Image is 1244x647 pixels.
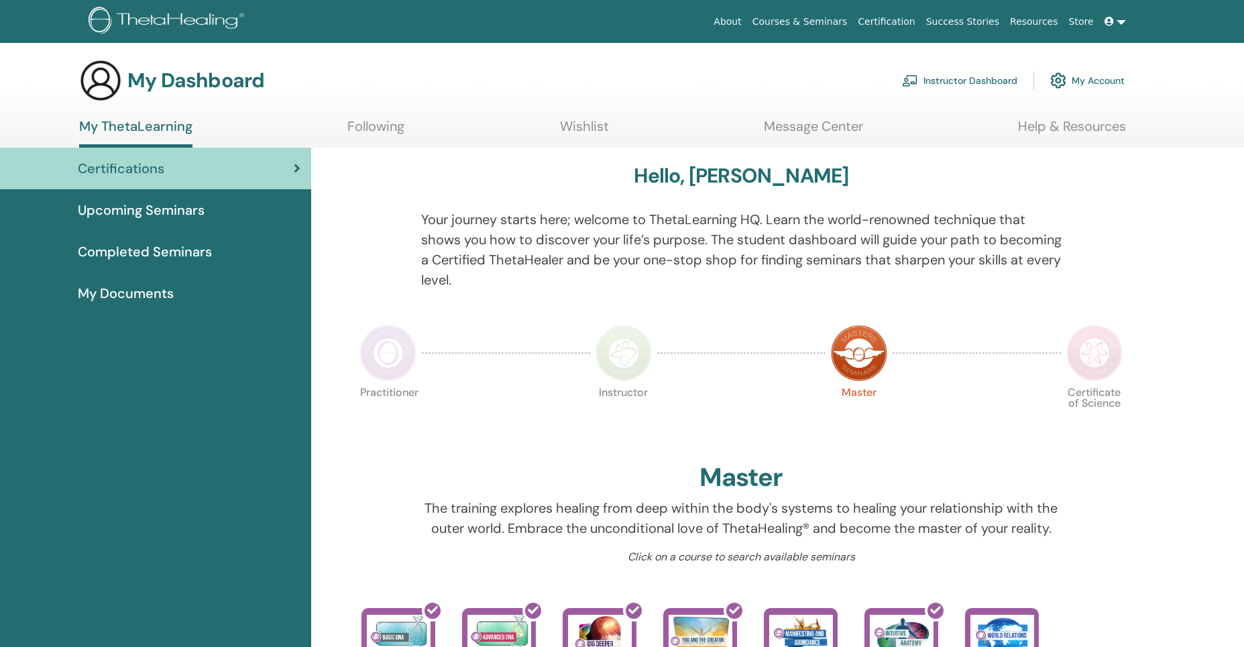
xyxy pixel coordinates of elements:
[1050,69,1066,92] img: cog.svg
[1050,66,1125,95] a: My Account
[78,158,164,179] span: Certifications
[831,325,887,381] img: Master
[421,549,1062,565] p: Click on a course to search available seminars
[78,242,212,262] span: Completed Seminars
[708,9,746,34] a: About
[634,164,848,188] h3: Hello, [PERSON_NAME]
[127,68,264,93] h3: My Dashboard
[360,387,416,444] p: Practitioner
[902,74,918,87] img: chalkboard-teacher.svg
[596,325,652,381] img: Instructor
[902,66,1017,95] a: Instructor Dashboard
[747,9,853,34] a: Courses & Seminars
[699,462,783,493] h2: Master
[421,498,1062,538] p: The training explores healing from deep within the body's systems to healing your relationship wi...
[78,283,174,303] span: My Documents
[1018,118,1126,144] a: Help & Resources
[79,118,192,148] a: My ThetaLearning
[89,7,249,37] img: logo.png
[831,387,887,444] p: Master
[360,325,416,381] img: Practitioner
[852,9,920,34] a: Certification
[921,9,1005,34] a: Success Stories
[596,387,652,444] p: Instructor
[560,118,609,144] a: Wishlist
[1064,9,1099,34] a: Store
[1005,9,1064,34] a: Resources
[78,200,205,220] span: Upcoming Seminars
[1066,387,1123,444] p: Certificate of Science
[764,118,863,144] a: Message Center
[421,209,1062,290] p: Your journey starts here; welcome to ThetaLearning HQ. Learn the world-renowned technique that sh...
[347,118,404,144] a: Following
[1066,325,1123,381] img: Certificate of Science
[79,59,122,102] img: generic-user-icon.jpg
